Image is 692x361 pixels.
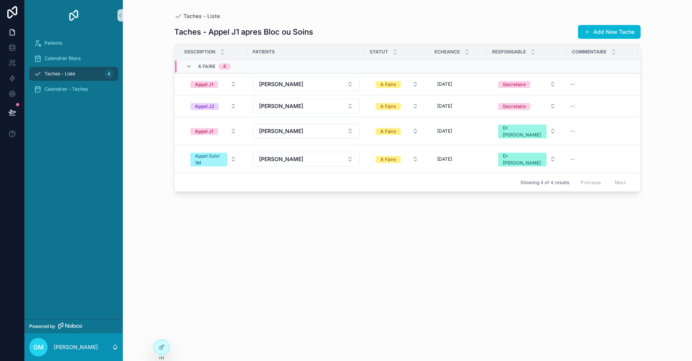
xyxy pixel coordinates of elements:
[25,31,123,106] div: scrollable content
[174,12,220,20] a: Taches - Liste
[195,153,223,166] div: Appel Suivi 1M
[503,103,526,110] div: Secretaire
[380,128,396,135] div: A Faire
[195,103,214,110] div: Appel J2
[259,102,303,110] span: [PERSON_NAME]
[578,25,641,39] button: Add New Tache
[437,128,452,134] span: [DATE]
[54,343,98,351] p: [PERSON_NAME]
[29,36,118,50] a: Patients
[520,180,569,186] span: Showing 4 of 4 results
[492,49,526,55] span: Responsable
[183,12,220,20] span: Taches - Liste
[174,27,313,37] h1: Taches - Appel J1 apres Bloc ou Soins
[380,103,396,110] div: A Faire
[253,152,360,166] button: Select Button
[434,49,460,55] span: Echeance
[570,156,575,162] div: --
[29,52,118,65] a: Calendrier Blocs
[253,99,360,113] button: Select Button
[223,63,226,70] div: 4
[184,99,243,113] button: Select Button
[104,69,114,78] div: 4
[195,81,213,88] div: Appel J1
[570,103,575,109] div: --
[370,124,424,138] button: Select Button
[370,77,424,91] button: Select Button
[492,99,562,113] button: Select Button
[492,121,562,141] button: Select Button
[259,155,303,163] span: [PERSON_NAME]
[45,86,88,92] span: Calendrier - Taches
[370,99,424,113] button: Select Button
[437,81,452,87] span: [DATE]
[253,124,360,138] button: Select Button
[25,319,123,333] a: Powered by
[253,49,275,55] span: Patients
[503,125,542,138] div: Dr [PERSON_NAME]
[570,128,575,134] div: --
[492,149,562,170] button: Select Button
[195,128,213,135] div: Appel J1
[437,156,452,162] span: [DATE]
[380,156,396,163] div: A Faire
[33,343,44,352] span: GM
[184,49,215,55] span: Description
[492,77,562,91] button: Select Button
[45,71,75,77] span: Taches - Liste
[572,49,606,55] span: Commentaire
[29,82,118,96] a: Calendrier - Taches
[503,81,526,88] div: Secretaire
[29,323,55,329] span: Powered by
[45,40,62,46] span: Patients
[503,153,542,166] div: Dr [PERSON_NAME]
[253,77,360,91] button: Select Button
[184,77,243,91] button: Select Button
[184,124,243,138] button: Select Button
[370,152,424,166] button: Select Button
[198,63,215,70] span: A Faire
[259,127,303,135] span: [PERSON_NAME]
[29,67,118,81] a: Taches - Liste4
[45,55,81,62] span: Calendrier Blocs
[370,49,388,55] span: Statut
[570,81,575,87] div: --
[259,80,303,88] span: [PERSON_NAME]
[68,9,80,22] img: App logo
[380,81,396,88] div: A Faire
[184,149,243,170] button: Select Button
[437,103,452,109] span: [DATE]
